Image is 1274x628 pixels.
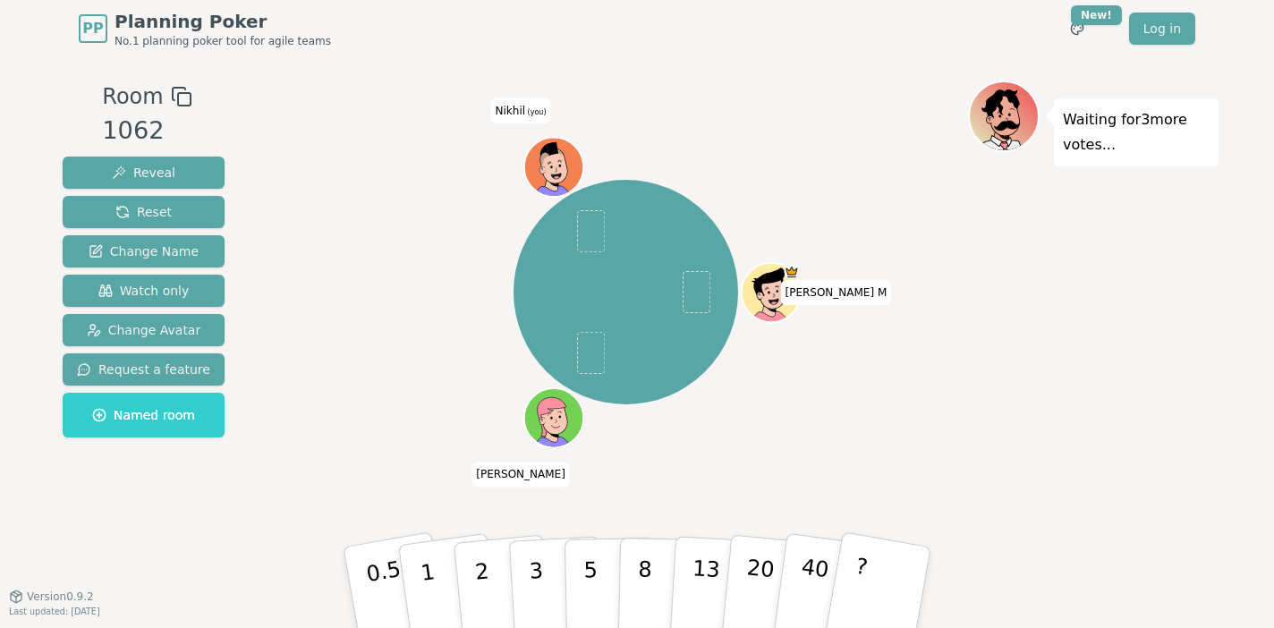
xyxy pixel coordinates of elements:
span: Named room [92,406,195,424]
button: Change Avatar [63,314,225,346]
span: Version 0.9.2 [27,590,94,604]
button: Reveal [63,157,225,189]
span: Click to change your name [491,98,551,123]
span: Change Avatar [87,321,201,339]
button: Named room [63,393,225,437]
span: Change Name [89,242,199,260]
p: Waiting for 3 more votes... [1063,107,1210,157]
button: Reset [63,196,225,228]
a: PPPlanning PokerNo.1 planning poker tool for agile teams [79,9,331,48]
span: Request a feature [77,361,210,378]
button: Watch only [63,275,225,307]
span: Planning Poker [115,9,331,34]
span: Click to change your name [471,462,570,487]
button: New! [1061,13,1093,45]
span: Last updated: [DATE] [9,607,100,616]
button: Change Name [63,235,225,267]
span: Reveal [112,164,175,182]
a: Log in [1129,13,1195,45]
span: Watch only [98,282,190,300]
span: (you) [525,107,547,115]
div: New! [1071,5,1122,25]
button: Click to change your avatar [525,139,582,195]
span: PP [82,18,103,39]
span: Thilak M is the host [784,264,799,279]
span: Room [102,81,163,113]
span: Reset [115,203,172,221]
button: Request a feature [63,353,225,386]
span: Click to change your name [780,280,891,305]
span: No.1 planning poker tool for agile teams [115,34,331,48]
div: 1062 [102,113,191,149]
button: Version0.9.2 [9,590,94,604]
